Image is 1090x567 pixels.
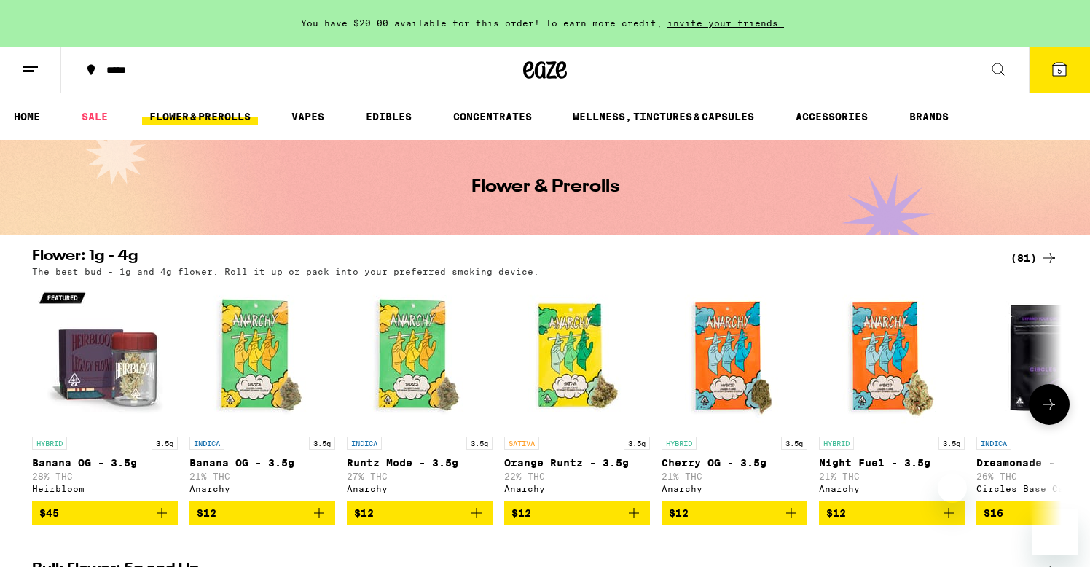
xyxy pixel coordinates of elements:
[32,484,178,493] div: Heirbloom
[504,484,650,493] div: Anarchy
[309,437,335,450] p: 3.5g
[189,283,335,501] a: Open page for Banana OG - 3.5g from Anarchy
[662,472,807,481] p: 21% THC
[39,507,59,519] span: $45
[284,108,332,125] a: VAPES
[565,108,761,125] a: WELLNESS, TINCTURES & CAPSULES
[189,501,335,525] button: Add to bag
[781,437,807,450] p: 3.5g
[826,507,846,519] span: $12
[669,507,689,519] span: $12
[142,108,258,125] a: FLOWER & PREROLLS
[152,437,178,450] p: 3.5g
[32,283,178,501] a: Open page for Banana OG - 3.5g from Heirbloom
[347,437,382,450] p: INDICA
[504,437,539,450] p: SATIVA
[504,457,650,469] p: Orange Runtz - 3.5g
[819,283,965,429] img: Anarchy - Night Fuel - 3.5g
[32,437,67,450] p: HYBRID
[662,283,807,501] a: Open page for Cherry OG - 3.5g from Anarchy
[662,18,789,28] span: invite your friends.
[819,472,965,481] p: 21% THC
[1011,249,1058,267] a: (81)
[504,283,650,501] a: Open page for Orange Runtz - 3.5g from Anarchy
[347,484,493,493] div: Anarchy
[662,283,807,429] img: Anarchy - Cherry OG - 3.5g
[446,108,539,125] a: CONCENTRATES
[32,249,987,267] h2: Flower: 1g - 4g
[788,108,875,125] a: ACCESSORIES
[504,283,650,429] img: Anarchy - Orange Runtz - 3.5g
[32,267,539,276] p: The best bud - 1g and 4g flower. Roll it up or pack into your preferred smoking device.
[74,108,115,125] a: SALE
[347,501,493,525] button: Add to bag
[189,484,335,493] div: Anarchy
[189,457,335,469] p: Banana OG - 3.5g
[1057,66,1062,75] span: 5
[984,507,1003,519] span: $16
[7,108,47,125] a: HOME
[197,507,216,519] span: $12
[189,283,335,429] img: Anarchy - Banana OG - 3.5g
[511,507,531,519] span: $12
[624,437,650,450] p: 3.5g
[902,108,956,125] a: BRANDS
[347,472,493,481] p: 27% THC
[819,501,965,525] button: Add to bag
[32,457,178,469] p: Banana OG - 3.5g
[32,472,178,481] p: 28% THC
[354,507,374,519] span: $12
[662,501,807,525] button: Add to bag
[1029,47,1090,93] button: 5
[504,501,650,525] button: Add to bag
[662,484,807,493] div: Anarchy
[976,437,1011,450] p: INDICA
[32,501,178,525] button: Add to bag
[504,472,650,481] p: 22% THC
[662,437,697,450] p: HYBRID
[938,474,967,503] iframe: Close message
[358,108,419,125] a: EDIBLES
[347,283,493,501] a: Open page for Runtz Mode - 3.5g from Anarchy
[347,457,493,469] p: Runtz Mode - 3.5g
[662,457,807,469] p: Cherry OG - 3.5g
[938,437,965,450] p: 3.5g
[819,484,965,493] div: Anarchy
[32,283,178,429] img: Heirbloom - Banana OG - 3.5g
[189,437,224,450] p: INDICA
[1032,509,1078,555] iframe: Button to launch messaging window
[819,283,965,501] a: Open page for Night Fuel - 3.5g from Anarchy
[347,283,493,429] img: Anarchy - Runtz Mode - 3.5g
[819,437,854,450] p: HYBRID
[301,18,662,28] span: You have $20.00 available for this order! To earn more credit,
[471,179,619,196] h1: Flower & Prerolls
[189,472,335,481] p: 21% THC
[466,437,493,450] p: 3.5g
[819,457,965,469] p: Night Fuel - 3.5g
